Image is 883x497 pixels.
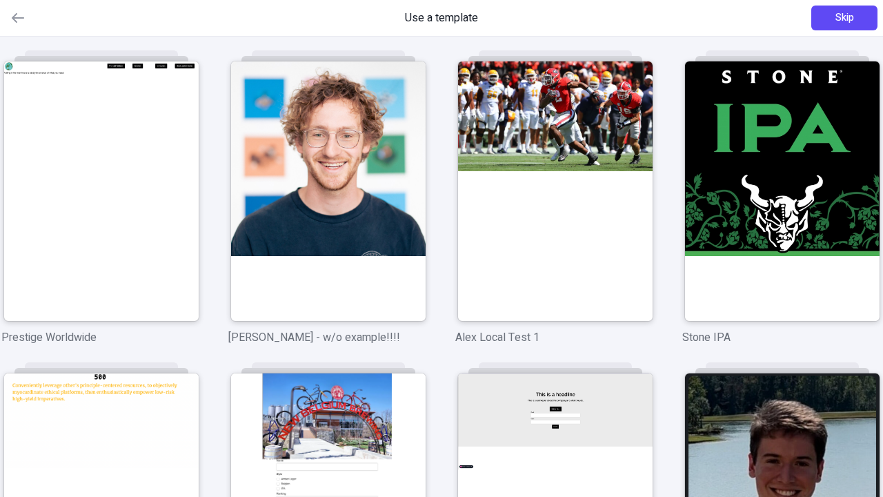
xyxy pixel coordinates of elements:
p: [PERSON_NAME] - w/o example!!!! [228,329,428,346]
p: Prestige Worldwide [1,329,201,346]
p: Stone IPA [682,329,882,346]
span: Skip [835,10,854,26]
span: Use a template [405,10,478,26]
p: Alex Local Test 1 [455,329,655,346]
button: Skip [811,6,877,30]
